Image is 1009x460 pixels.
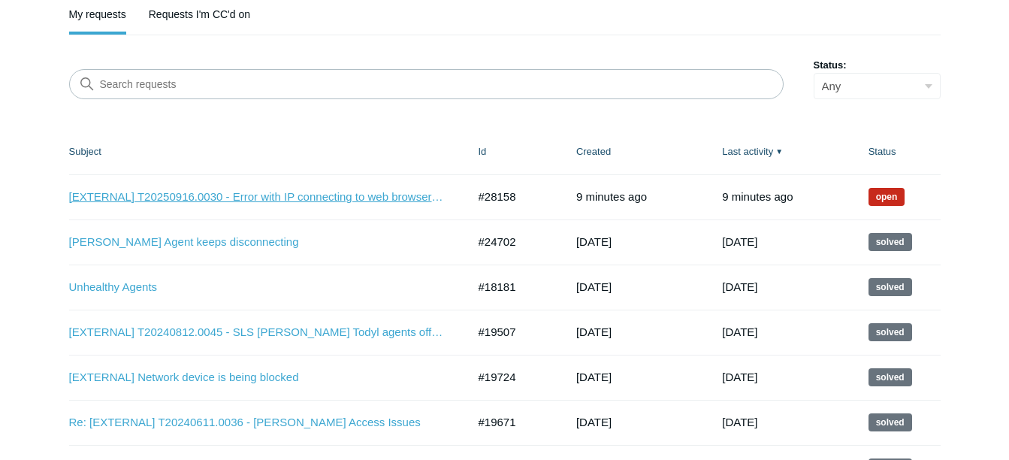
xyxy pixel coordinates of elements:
td: #18181 [464,265,561,310]
a: [EXTERNAL] Network device is being blocked [69,369,445,386]
a: Unhealthy Agents [69,279,445,296]
span: This request has been solved [869,368,912,386]
time: 06/04/2025, 12:02 [722,235,757,248]
th: Subject [69,129,464,174]
time: 09/16/2025, 13:50 [576,190,647,203]
td: #19507 [464,310,561,355]
span: This request has been solved [869,278,912,296]
td: #19671 [464,400,561,445]
time: 09/16/2025, 13:50 [722,190,793,203]
span: We are working on a response for you [869,188,905,206]
td: #19724 [464,355,561,400]
time: 05/05/2025, 16:48 [576,235,612,248]
time: 09/15/2024, 12:02 [722,325,757,338]
time: 10/28/2024, 13:03 [722,280,757,293]
a: Re: [EXTERNAL] T20240611.0036 - [PERSON_NAME] Access Issues [69,414,445,431]
a: Created [576,146,611,157]
time: 09/10/2024, 13:03 [722,416,757,428]
a: Last activity▼ [722,146,773,157]
time: 08/21/2024, 11:29 [576,416,612,428]
td: #24702 [464,219,561,265]
input: Search requests [69,69,784,99]
label: Status: [814,58,941,73]
span: This request has been solved [869,413,912,431]
time: 06/05/2024, 13:56 [576,280,612,293]
a: [PERSON_NAME] Agent keeps disconnecting [69,234,445,251]
a: [EXTERNAL] T20240812.0045 - SLS [PERSON_NAME] Todyl agents offline [69,324,445,341]
time: 08/13/2024, 16:35 [576,325,612,338]
th: Id [464,129,561,174]
span: This request has been solved [869,233,912,251]
span: ▼ [775,146,783,157]
a: [EXTERNAL] T20250916.0030 - Error with IP connecting to web browser | Dee [69,189,445,206]
th: Status [853,129,941,174]
span: This request has been solved [869,323,912,341]
td: #28158 [464,174,561,219]
time: 08/22/2024, 16:28 [576,371,612,383]
time: 09/12/2024, 13:02 [722,371,757,383]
